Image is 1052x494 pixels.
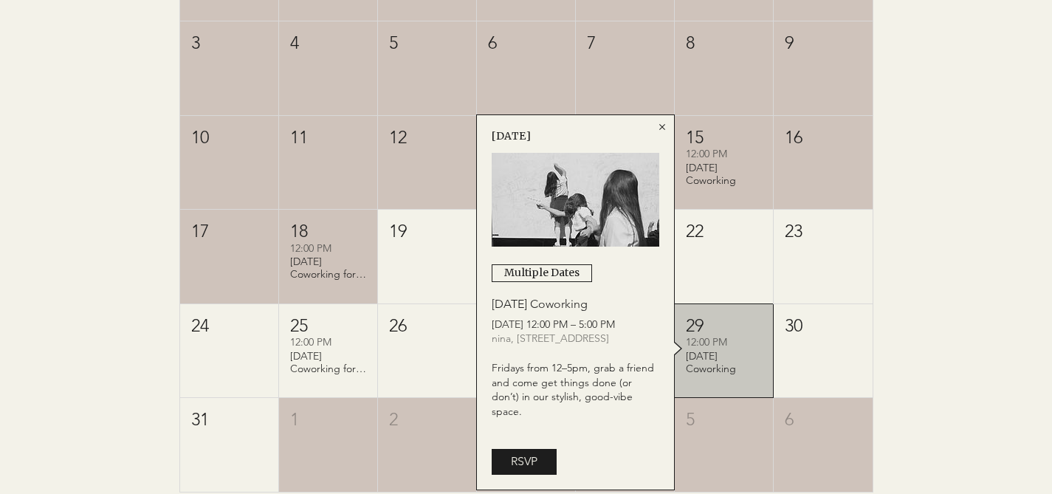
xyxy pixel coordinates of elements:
div: 31 [191,407,267,432]
div: [DATE] [492,128,531,144]
a: RSVP [492,449,557,474]
div: [DATE] Coworking [686,350,762,375]
div: [DATE] Coworking for Writers [290,350,366,375]
div: 12 [389,125,465,150]
div: 24 [191,313,267,338]
div: 17 [191,219,267,244]
div: 16 [785,125,861,150]
div: 12:00 PM [290,241,366,256]
div: Fridays from 12–5pm, grab a friend and come get things done (or don’t) in our stylish, good-vibe ... [492,361,659,419]
div: 1 [290,407,366,432]
div: 9 [785,30,861,55]
div: 18 [290,219,366,244]
div: 10 [191,125,267,150]
div: 25 [290,313,366,338]
div: [DATE] Coworking [686,162,762,187]
div: 7 [587,30,663,55]
div: [DATE] Coworking for Writers [290,255,366,281]
div: 2 [389,407,465,432]
div: 8 [686,30,762,55]
div: 11 [290,125,366,150]
div: Close [656,121,668,136]
div: 6 [488,30,564,55]
div: 3 [191,30,267,55]
div: 29 [686,313,762,338]
div: 15 [686,125,762,150]
div: 30 [785,313,861,338]
div: 12:00 PM [290,335,366,350]
img: Friday Coworking [492,153,659,247]
div: 23 [785,219,861,244]
div: 12:00 PM [686,335,762,350]
div: 12:00 PM [686,147,762,162]
div: 5 [389,30,465,55]
div: [DATE] 12:00 PM – 5:00 PM [492,318,659,332]
div: 5 [686,407,762,432]
a: [DATE] Coworking [492,297,588,311]
div: 4 [290,30,366,55]
div: 6 [785,407,861,432]
div: Multiple Dates [504,266,580,281]
div: 26 [389,313,465,338]
div: 19 [389,219,465,244]
div: 22 [686,219,762,244]
div: nina, [STREET_ADDRESS] [492,332,659,346]
span: RSVP [511,453,537,470]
